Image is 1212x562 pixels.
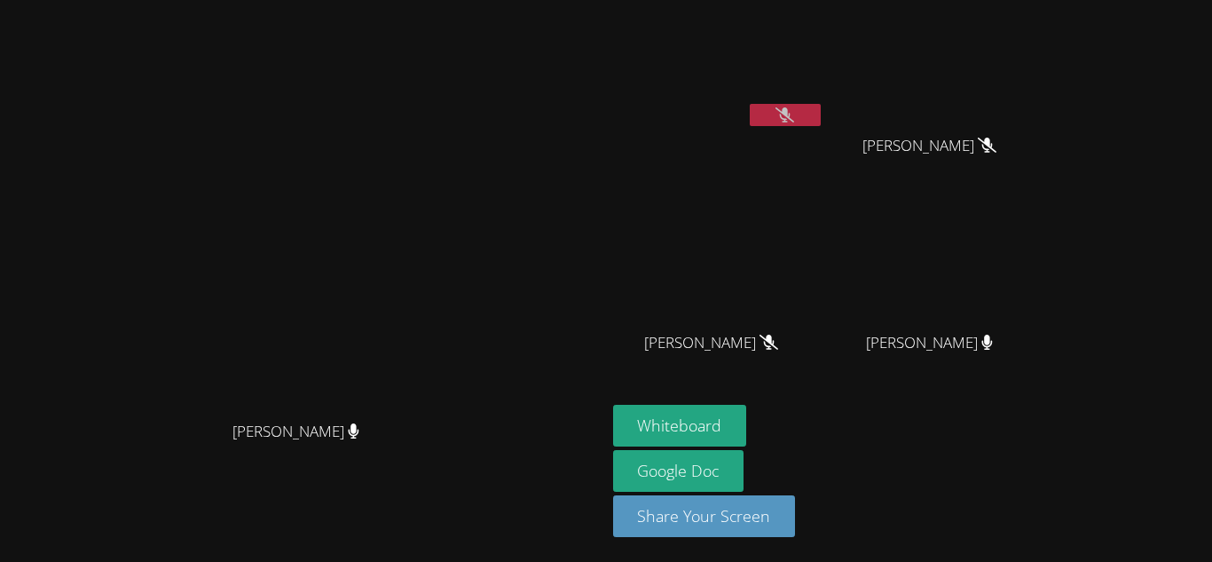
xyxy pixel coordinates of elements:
[613,405,747,447] button: Whiteboard
[866,330,993,356] span: [PERSON_NAME]
[613,495,796,537] button: Share Your Screen
[862,133,996,159] span: [PERSON_NAME]
[644,330,778,356] span: [PERSON_NAME]
[232,419,359,445] span: [PERSON_NAME]
[613,450,744,492] a: Google Doc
